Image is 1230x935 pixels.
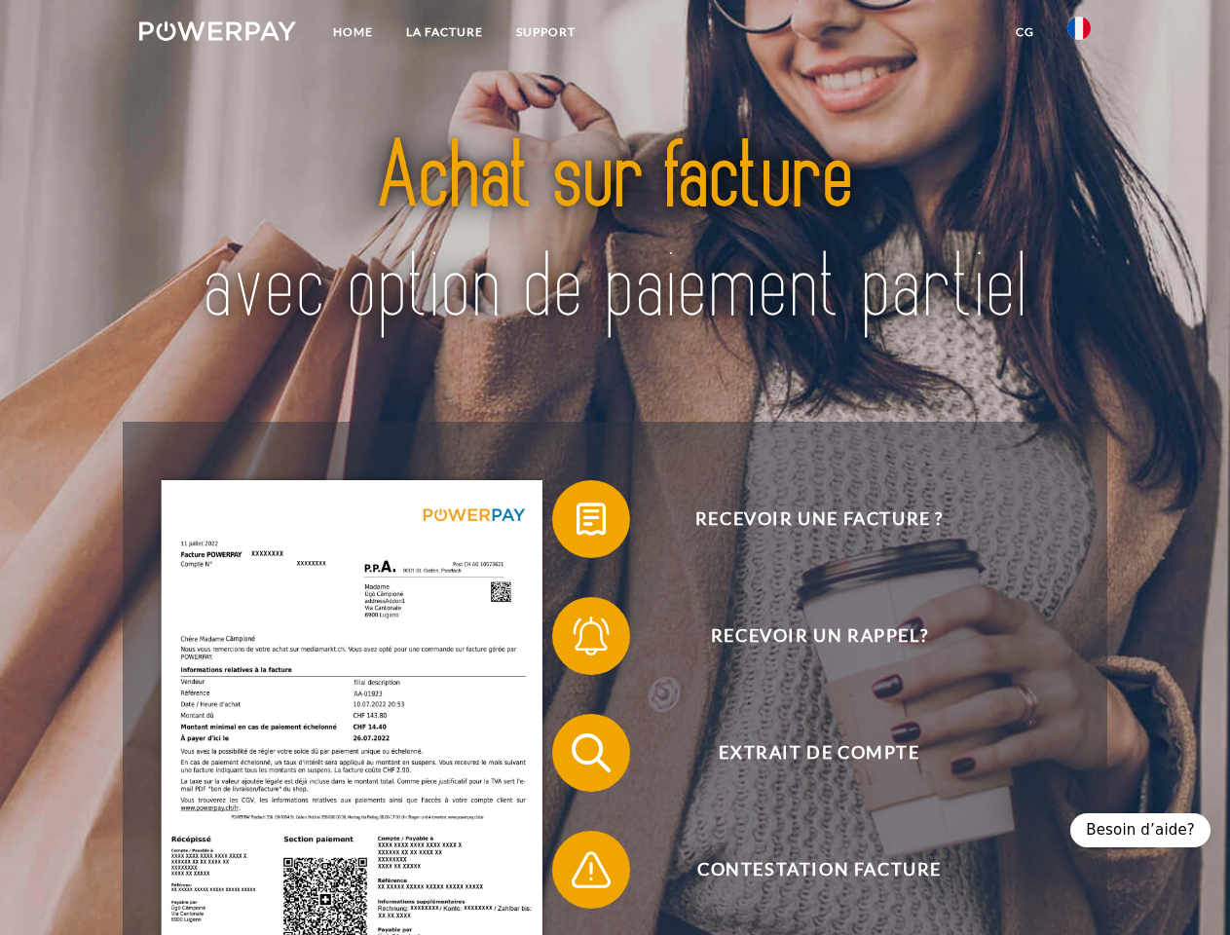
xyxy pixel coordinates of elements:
button: Recevoir un rappel? [552,597,1059,675]
img: qb_warning.svg [567,845,615,894]
img: qb_bill.svg [567,495,615,543]
div: Besoin d’aide? [1070,813,1211,847]
a: Support [500,15,592,50]
span: Recevoir une facture ? [580,480,1058,558]
button: Contestation Facture [552,831,1059,909]
img: fr [1067,17,1091,40]
button: Extrait de compte [552,714,1059,792]
span: Recevoir un rappel? [580,597,1058,675]
img: qb_bell.svg [567,612,615,660]
a: LA FACTURE [390,15,500,50]
span: Contestation Facture [580,831,1058,909]
img: logo-powerpay-white.svg [139,21,296,41]
img: qb_search.svg [567,729,615,777]
button: Recevoir une facture ? [552,480,1059,558]
span: Extrait de compte [580,714,1058,792]
img: title-powerpay_fr.svg [186,93,1044,373]
a: Home [317,15,390,50]
a: CG [999,15,1051,50]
